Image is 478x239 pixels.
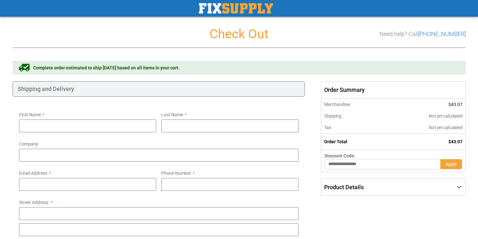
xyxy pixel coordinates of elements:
[19,112,41,117] span: First Name
[448,102,463,107] span: $43.07
[418,31,466,37] a: [PHONE_NUMBER]
[324,113,342,119] span: Shipping
[445,162,457,167] span: Apply
[380,31,466,37] h3: Need help? Call
[321,99,385,110] th: Merchandise
[324,139,347,144] strong: Order Total
[321,122,385,134] th: Tax
[19,141,38,146] span: Company
[199,3,273,13] a: store logo
[448,139,463,144] span: $43.07
[429,113,463,119] span: Not yet calculated
[324,153,355,158] span: Discount Code:
[161,171,191,176] span: Phone Number
[33,65,180,71] span: Complete order estimated to ship [DATE] based on all items in your cart.
[19,171,47,176] span: Email Address
[440,159,462,169] button: Apply
[13,81,305,97] div: Shipping and Delivery
[161,112,183,117] span: Last Name
[321,81,465,99] span: Order Summary
[199,3,273,13] img: Fix Industrial Supply
[324,184,364,190] span: Product Details
[429,125,463,130] span: Not yet calculated
[19,200,48,205] span: Street Address
[13,27,466,41] h1: Check Out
